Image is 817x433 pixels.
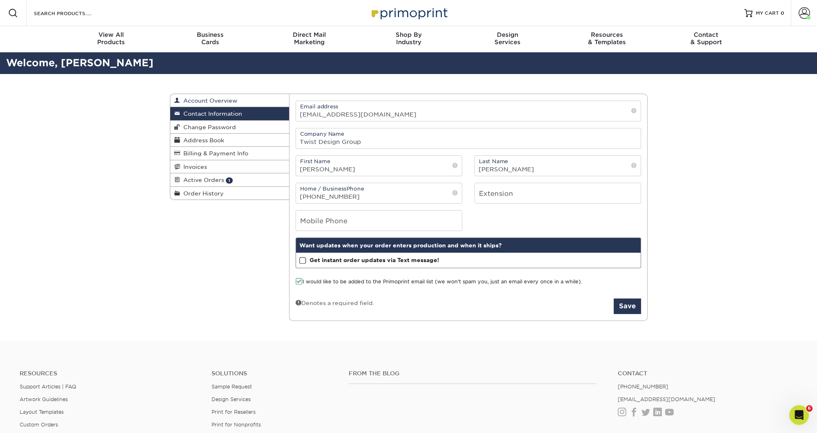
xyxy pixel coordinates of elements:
[806,405,813,412] span: 6
[458,26,557,52] a: DesignServices
[180,110,242,117] span: Contact Information
[756,10,779,17] span: MY CART
[618,384,668,390] a: [PHONE_NUMBER]
[211,370,336,377] h4: Solutions
[160,31,260,46] div: Cards
[458,31,557,46] div: Services
[180,150,248,157] span: Billing & Payment Info
[309,257,439,263] strong: Get instant order updates via Text message!
[170,121,289,134] a: Change Password
[180,164,207,170] span: Invoices
[180,137,224,144] span: Address Book
[62,31,161,38] span: View All
[226,177,233,184] span: 1
[62,31,161,46] div: Products
[657,31,756,46] div: & Support
[180,190,224,197] span: Order History
[211,409,256,415] a: Print for Resellers
[618,370,797,377] a: Contact
[62,26,161,52] a: View AllProducts
[296,278,582,286] label: I would like to be added to the Primoprint email list (we won't spam you, just an email every onc...
[160,31,260,38] span: Business
[170,94,289,107] a: Account Overview
[170,160,289,173] a: Invoices
[260,26,359,52] a: Direct MailMarketing
[170,134,289,147] a: Address Book
[180,124,236,130] span: Change Password
[170,147,289,160] a: Billing & Payment Info
[618,396,715,402] a: [EMAIL_ADDRESS][DOMAIN_NAME]
[260,31,359,46] div: Marketing
[359,31,458,46] div: Industry
[170,107,289,120] a: Contact Information
[211,384,252,390] a: Sample Request
[180,177,224,183] span: Active Orders
[180,97,237,104] span: Account Overview
[368,4,450,22] img: Primoprint
[557,31,657,46] div: & Templates
[657,26,756,52] a: Contact& Support
[260,31,359,38] span: Direct Mail
[160,26,260,52] a: BusinessCards
[33,8,113,18] input: SEARCH PRODUCTS.....
[170,187,289,200] a: Order History
[781,10,784,16] span: 0
[657,31,756,38] span: Contact
[211,396,251,402] a: Design Services
[170,173,289,186] a: Active Orders 1
[211,422,261,428] a: Print for Nonprofits
[359,26,458,52] a: Shop ByIndustry
[458,31,557,38] span: Design
[359,31,458,38] span: Shop By
[614,298,641,314] button: Save
[557,31,657,38] span: Resources
[557,26,657,52] a: Resources& Templates
[349,370,595,377] h4: From the Blog
[296,298,374,307] div: Denotes a required field.
[296,238,641,253] div: Want updates when your order enters production and when it ships?
[789,405,809,425] iframe: Intercom live chat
